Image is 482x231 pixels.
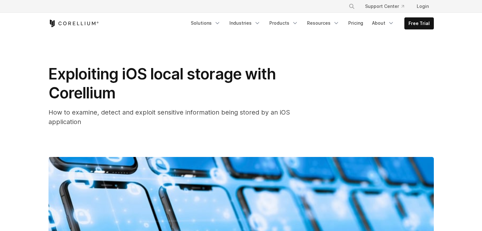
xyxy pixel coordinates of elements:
[187,17,434,29] div: Navigation Menu
[48,65,276,102] span: Exploiting iOS local storage with Corellium
[48,20,99,27] a: Corellium Home
[360,1,409,12] a: Support Center
[412,1,434,12] a: Login
[187,17,224,29] a: Solutions
[48,109,290,126] span: How to examine, detect and exploit sensitive information being stored by an iOS application
[344,17,367,29] a: Pricing
[266,17,302,29] a: Products
[368,17,398,29] a: About
[341,1,434,12] div: Navigation Menu
[405,18,434,29] a: Free Trial
[226,17,264,29] a: Industries
[346,1,357,12] button: Search
[303,17,343,29] a: Resources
